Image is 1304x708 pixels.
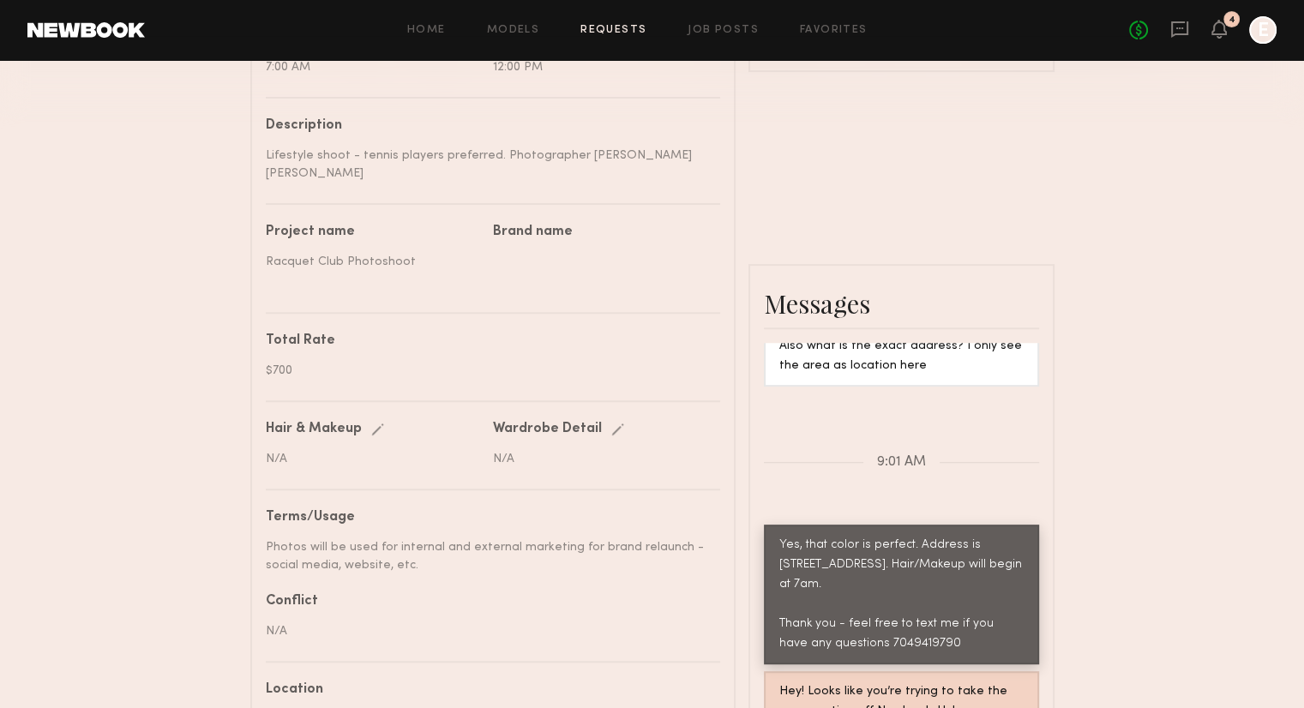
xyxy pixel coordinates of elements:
span: 9:01 AM [877,455,926,470]
div: Yes, that color is perfect. Address is [STREET_ADDRESS]. Hair/Makeup will begin at 7am. Thank you... [779,536,1024,654]
div: 7:00 AM [266,58,480,76]
a: Favorites [800,25,868,36]
div: Project name [266,225,480,239]
div: Location [266,683,707,697]
div: 4 [1229,15,1235,25]
div: Conflict [266,595,707,609]
div: 12:00 PM [493,58,707,76]
div: Photos will be used for internal and external marketing for brand relaunch - social media, websit... [266,538,707,574]
div: N/A [266,450,480,468]
a: E [1249,16,1277,44]
div: Total Rate [266,334,707,348]
div: Wardrobe Detail [493,423,602,436]
div: Terms/Usage [266,511,707,525]
a: Requests [580,25,646,36]
div: Messages [764,286,1039,321]
a: Job Posts [688,25,759,36]
div: Racquet Club Photoshoot [266,253,480,271]
a: Models [487,25,539,36]
div: N/A [493,450,707,468]
div: Also what is the exact address? I only see the area as location here [779,337,1024,376]
div: $700 [266,362,707,380]
div: N/A [266,622,707,640]
div: Lifestyle shoot - tennis players preferred. Photographer [PERSON_NAME] [PERSON_NAME] [266,147,707,183]
div: Brand name [493,225,707,239]
div: Hair & Makeup [266,423,362,436]
div: Description [266,119,707,133]
a: Home [407,25,446,36]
